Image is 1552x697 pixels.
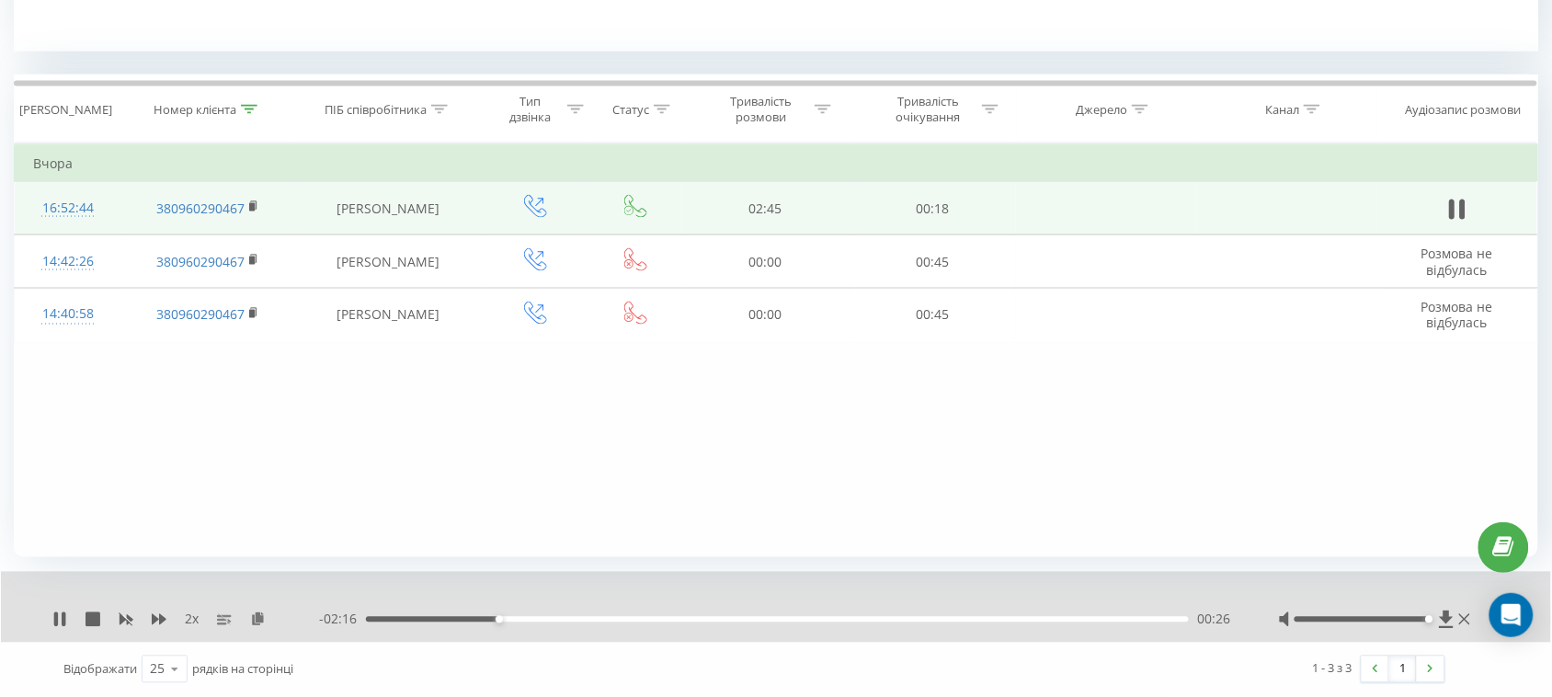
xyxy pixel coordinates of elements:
div: 14:42:26 [33,244,103,280]
div: Open Intercom Messenger [1489,593,1534,637]
span: 00:26 [1198,611,1231,629]
td: 00:00 [682,235,850,289]
td: [PERSON_NAME] [295,182,482,235]
div: Тривалість очікування [879,94,977,125]
span: Розмова не відбулась [1421,245,1493,279]
td: [PERSON_NAME] [295,289,482,342]
div: Тип дзвінка [498,94,563,125]
div: 16:52:44 [33,190,103,226]
td: Вчора [15,145,1538,182]
td: 00:45 [850,235,1017,289]
div: Статус [612,102,649,118]
a: 1 [1389,657,1417,682]
div: 1 - 3 з 3 [1313,659,1352,678]
a: 380960290467 [156,306,245,324]
div: [PERSON_NAME] [19,102,112,118]
span: 2 x [185,611,199,629]
td: 02:45 [682,182,850,235]
span: - 02:16 [319,611,366,629]
a: 380960290467 [156,253,245,270]
td: 00:45 [850,289,1017,342]
span: Відображати [63,661,137,678]
div: Канал [1265,102,1299,118]
div: Accessibility label [496,616,503,623]
a: 380960290467 [156,200,245,217]
span: Розмова не відбулась [1421,298,1493,332]
div: Аудіозапис розмови [1405,102,1521,118]
div: 14:40:58 [33,297,103,333]
div: Джерело [1076,102,1127,118]
td: 00:00 [682,289,850,342]
div: 25 [150,660,165,679]
div: Тривалість розмови [712,94,810,125]
span: рядків на сторінці [192,661,293,678]
td: 00:18 [850,182,1017,235]
div: ПІБ співробітника [325,102,427,118]
div: Accessibility label [1426,616,1433,623]
div: Номер клієнта [154,102,236,118]
td: [PERSON_NAME] [295,235,482,289]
